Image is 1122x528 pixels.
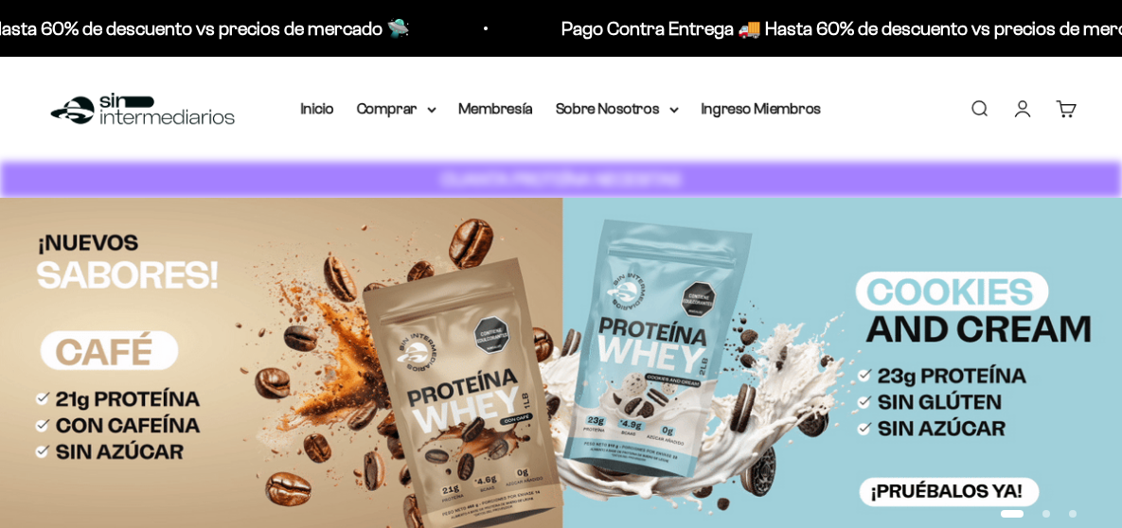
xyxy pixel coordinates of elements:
[441,169,681,189] strong: CUANTA PROTEÍNA NECESITAS
[556,97,679,121] summary: Sobre Nosotros
[702,100,822,116] a: Ingreso Miembros
[301,100,334,116] a: Inicio
[357,97,436,121] summary: Comprar
[459,100,533,116] a: Membresía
